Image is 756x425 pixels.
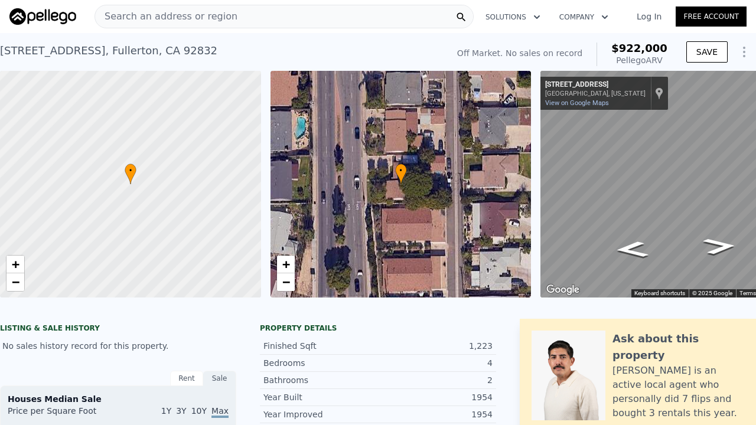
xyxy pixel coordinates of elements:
[732,40,756,64] button: Show Options
[277,273,295,291] a: Zoom out
[6,273,24,291] a: Zoom out
[263,357,378,369] div: Bedrooms
[545,90,646,97] div: [GEOGRAPHIC_DATA], [US_STATE]
[686,41,728,63] button: SAVE
[282,257,289,272] span: +
[676,6,747,27] a: Free Account
[378,340,493,352] div: 1,223
[95,9,237,24] span: Search an address or region
[550,6,618,28] button: Company
[395,164,407,184] div: •
[655,87,663,100] a: Show location on map
[545,99,609,107] a: View on Google Maps
[125,164,136,184] div: •
[263,391,378,403] div: Year Built
[8,405,118,424] div: Price per Square Foot
[601,237,663,261] path: Go North, S Euclid St
[545,80,646,90] div: [STREET_ADDRESS]
[457,47,582,59] div: Off Market. No sales on record
[739,290,756,296] a: Terms (opens in new tab)
[476,6,550,28] button: Solutions
[12,257,19,272] span: +
[623,11,676,22] a: Log In
[125,165,136,176] span: •
[12,274,19,289] span: −
[8,393,229,405] div: Houses Median Sale
[692,290,732,296] span: © 2025 Google
[378,391,493,403] div: 1954
[612,364,744,420] div: [PERSON_NAME] is an active local agent who personally did 7 flips and bought 3 rentals this year.
[263,340,378,352] div: Finished Sqft
[176,406,186,416] span: 3Y
[161,406,171,416] span: 1Y
[263,408,378,420] div: Year Improved
[282,274,289,289] span: −
[378,374,493,386] div: 2
[634,289,685,297] button: Keyboard shortcuts
[543,282,582,297] a: Open this area in Google Maps (opens a new window)
[611,42,667,54] span: $922,000
[191,406,207,416] span: 10Y
[9,8,76,25] img: Pellego
[203,371,236,386] div: Sale
[277,256,295,273] a: Zoom in
[260,323,496,333] div: Property details
[170,371,203,386] div: Rent
[263,374,378,386] div: Bathrooms
[612,331,744,364] div: Ask about this property
[211,406,229,418] span: Max
[395,165,407,176] span: •
[689,234,751,258] path: Go South, S Euclid St
[378,408,493,420] div: 1954
[543,282,582,297] img: Google
[611,54,667,66] div: Pellego ARV
[378,357,493,369] div: 4
[6,256,24,273] a: Zoom in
